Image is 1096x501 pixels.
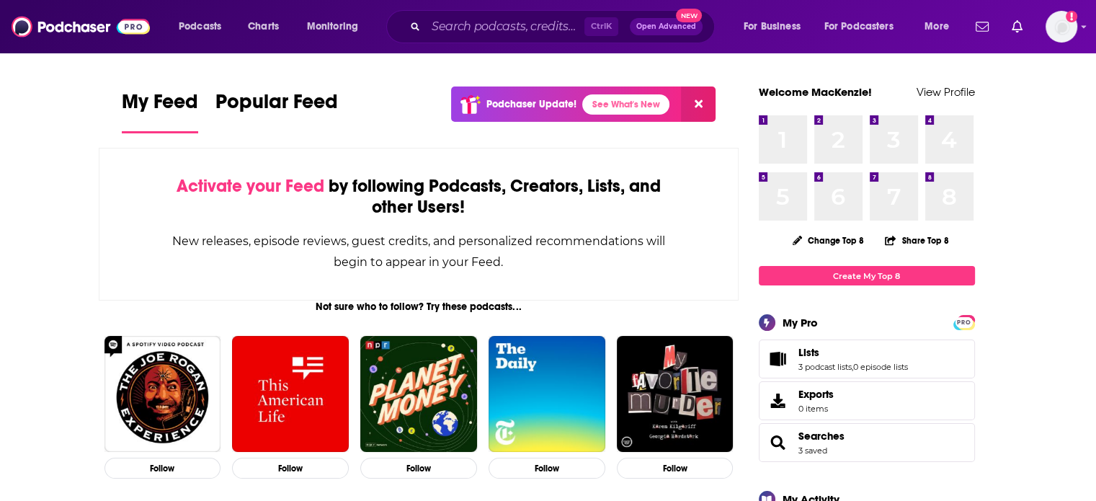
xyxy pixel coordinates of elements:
input: Search podcasts, credits, & more... [426,15,584,38]
a: Show notifications dropdown [970,14,994,39]
img: This American Life [232,336,349,453]
a: 3 podcast lists [798,362,852,372]
span: Exports [764,391,793,411]
span: Charts [248,17,279,37]
span: Monitoring [307,17,358,37]
span: Logged in as MackenzieCollier [1046,11,1077,43]
div: by following Podcasts, Creators, Lists, and other Users! [171,176,667,218]
span: For Business [744,17,801,37]
svg: Add a profile image [1066,11,1077,22]
button: Show profile menu [1046,11,1077,43]
span: My Feed [122,89,198,123]
img: The Daily [489,336,605,453]
img: User Profile [1046,11,1077,43]
a: Exports [759,381,975,420]
img: The Joe Rogan Experience [104,336,221,453]
img: Podchaser - Follow, Share and Rate Podcasts [12,13,150,40]
a: Searches [798,430,845,443]
button: Open AdvancedNew [630,18,703,35]
div: New releases, episode reviews, guest credits, and personalized recommendations will begin to appe... [171,231,667,272]
a: Popular Feed [215,89,338,133]
a: My Feed [122,89,198,133]
span: Ctrl K [584,17,618,36]
a: Lists [764,349,793,369]
div: My Pro [783,316,818,329]
span: Lists [759,340,975,378]
div: Not sure who to follow? Try these podcasts... [99,301,739,313]
span: New [676,9,702,22]
button: open menu [914,15,967,38]
a: View Profile [917,85,975,99]
a: Create My Top 8 [759,266,975,285]
button: Follow [232,458,349,479]
span: Popular Feed [215,89,338,123]
a: 0 episode lists [853,362,908,372]
span: More [925,17,949,37]
button: Change Top 8 [784,231,873,249]
button: Follow [360,458,477,479]
a: PRO [955,316,973,327]
span: Podcasts [179,17,221,37]
img: Planet Money [360,336,477,453]
button: Follow [617,458,734,479]
span: Lists [798,346,819,359]
p: Podchaser Update! [486,98,576,110]
button: open menu [815,15,914,38]
button: open menu [734,15,819,38]
a: See What's New [582,94,669,115]
a: 3 saved [798,445,827,456]
button: Follow [104,458,221,479]
div: Search podcasts, credits, & more... [400,10,729,43]
span: PRO [955,317,973,328]
a: Show notifications dropdown [1006,14,1028,39]
a: Lists [798,346,908,359]
span: , [852,362,853,372]
button: open menu [169,15,240,38]
img: My Favorite Murder with Karen Kilgariff and Georgia Hardstark [617,336,734,453]
span: For Podcasters [824,17,894,37]
span: Open Advanced [636,23,696,30]
span: Exports [798,388,834,401]
button: open menu [297,15,377,38]
a: Charts [239,15,288,38]
span: Activate your Feed [177,175,324,197]
span: 0 items [798,404,834,414]
a: Welcome MacKenzie! [759,85,872,99]
button: Share Top 8 [884,226,949,254]
span: Searches [759,423,975,462]
a: Searches [764,433,793,453]
button: Follow [489,458,605,479]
